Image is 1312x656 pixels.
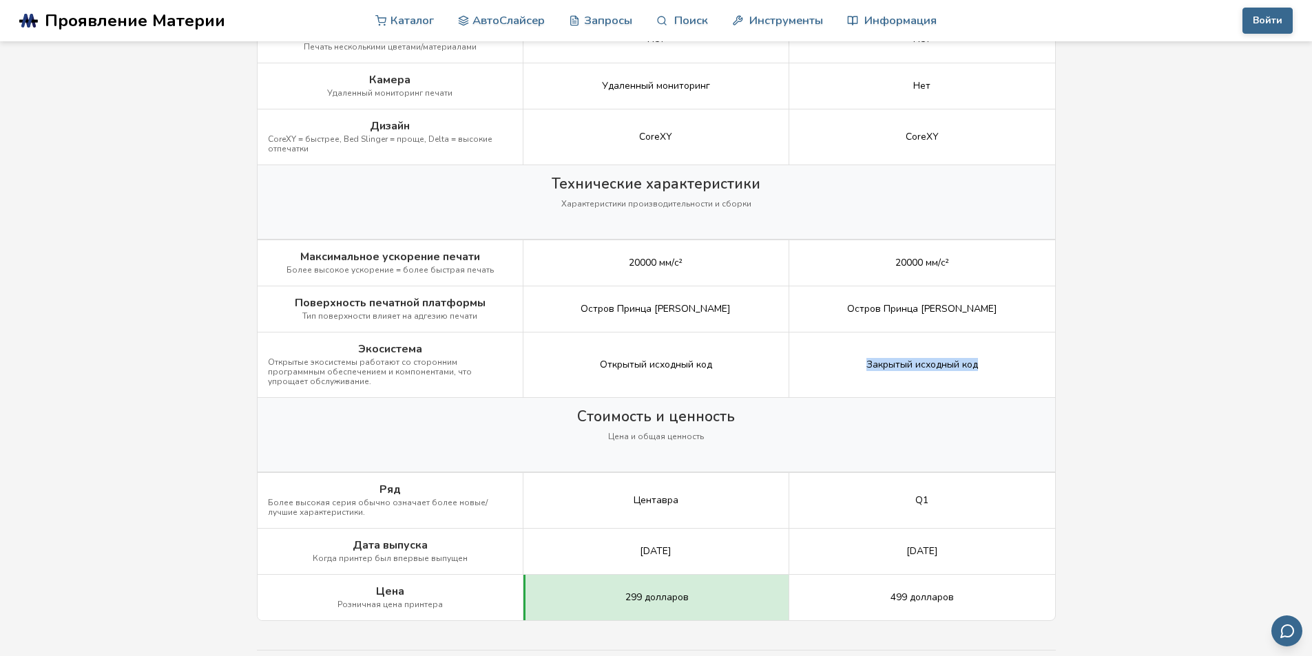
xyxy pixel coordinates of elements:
[608,431,704,442] font: Цена и общая ценность
[376,584,404,599] font: Цена
[287,264,494,275] font: Более высокое ускорение = более быстрая печать
[45,9,225,32] font: Проявление Материи
[895,256,949,269] font: 20000 мм/с²
[327,87,452,98] font: Удаленный мониторинг печати
[370,118,410,134] font: Дизайн
[640,544,671,558] font: [DATE]
[602,79,710,92] font: Удаленный мониторинг
[300,249,480,264] font: Максимальное ускорение печати
[581,302,731,315] font: Остров Принца [PERSON_NAME]
[915,494,928,507] font: Q1
[639,130,672,143] font: CoreXY
[472,12,545,28] font: АвтоСлайсер
[295,295,486,310] font: Поверхность печатной платформы
[369,72,410,87] font: Камера
[913,79,930,92] font: Нет
[749,12,823,28] font: Инструменты
[268,497,488,518] font: Более высокая серия обычно означает более новые/лучшие характеристики.
[1242,8,1293,34] button: Войти
[353,538,428,553] font: Дата выпуска
[304,41,477,52] font: Печать несколькими цветами/материалами
[906,130,939,143] font: CoreXY
[577,407,735,426] font: Стоимость и ценность
[302,310,477,321] font: Тип поверхности влияет на адгезию печати
[268,134,492,154] font: CoreXY = быстрее, Bed Slinger = проще, Delta = высокие отпечатки
[391,12,434,28] font: Каталог
[600,358,712,371] font: Открытый исходный код
[891,591,954,604] font: 499 долларов
[674,12,708,28] font: Поиск
[625,591,689,604] font: 299 долларов
[313,553,468,564] font: Когда принтер был впервые выпущен
[584,12,632,28] font: Запросы
[864,12,937,28] font: Информация
[379,482,401,497] font: Ряд
[1271,615,1302,646] button: Отправить отзыв по электронной почте
[906,544,938,558] font: [DATE]
[552,174,760,193] font: Технические характеристики
[634,494,678,507] font: Центавра
[866,358,978,371] font: Закрытый исходный код
[358,341,422,357] font: Экосистема
[629,256,683,269] font: 20000 мм/с²
[847,302,997,315] font: Остров Принца [PERSON_NAME]
[268,357,472,387] font: Открытые экосистемы работают со сторонним программным обеспечением и компонентами, что упрощает о...
[561,198,751,209] font: Характеристики производительности и сборки
[1253,14,1282,27] font: Войти
[337,599,443,610] font: Розничная цена принтера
